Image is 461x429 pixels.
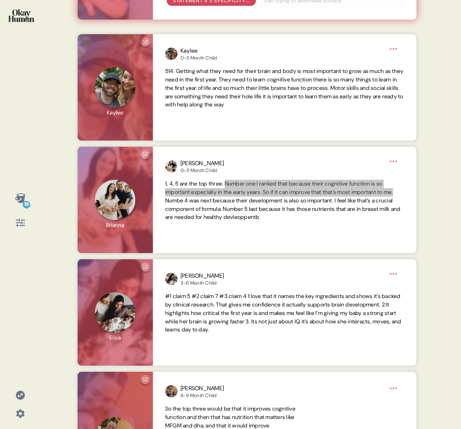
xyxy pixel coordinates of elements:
div: 6-9 Month Child [181,393,224,399]
img: profilepic_24042585798726849.jpg [165,160,177,172]
span: 1, 4, 5 are the top three. Number one I ranked that because their cognitive function is so import... [165,180,401,220]
img: profilepic_24149260454682583.jpg [165,273,177,285]
img: profilepic_9670080569759076.jpg [165,48,177,60]
img: okayhuman.3b1b6348.png [8,9,34,22]
div: [PERSON_NAME] [181,159,224,168]
div: [PERSON_NAME] [181,384,224,393]
div: [PERSON_NAME] [181,272,224,280]
div: 16 [23,201,30,209]
div: Kaylee [181,46,217,55]
div: 12 [141,150,150,159]
div: 3-6 Month Child [181,280,224,286]
div: 12 [141,375,150,384]
div: 12 [141,262,150,272]
span: 514. Getting what they need for their brain and body is most important to grow as much as they ne... [165,68,404,108]
div: 0-3 Month Child [181,55,217,61]
img: profilepic_9987001134730651.jpg [165,385,177,398]
span: #1 claim 5 #2 claim 7 #3 claim 4 1:love that it names the key ingredients and shows it’s backed b... [165,293,401,333]
div: 12 [141,37,150,46]
div: 0-3 Month Child [181,167,224,174]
